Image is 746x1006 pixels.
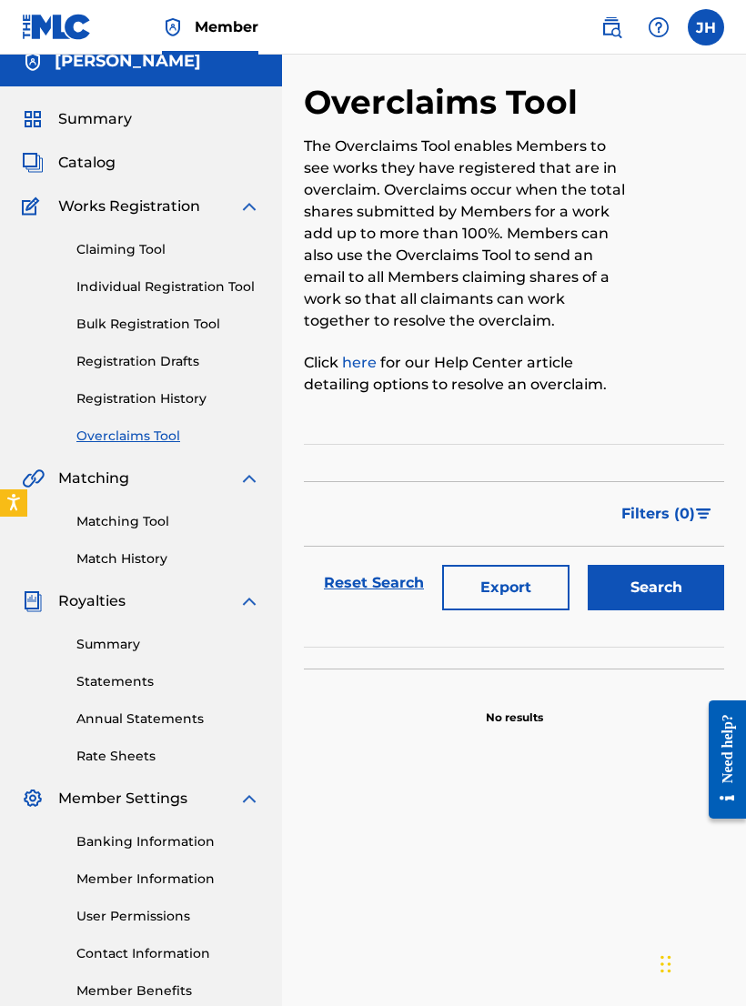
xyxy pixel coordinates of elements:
[22,152,116,174] a: CatalogCatalog
[621,503,695,525] span: Filters ( 0 )
[76,352,260,371] a: Registration Drafts
[695,684,746,834] iframe: Resource Center
[238,788,260,810] img: expand
[588,565,724,610] button: Search
[22,788,44,810] img: Member Settings
[600,16,622,38] img: search
[696,508,711,519] img: filter
[58,108,132,130] span: Summary
[22,108,44,130] img: Summary
[22,51,44,73] img: Accounts
[304,472,724,619] form: Search Form
[76,672,260,691] a: Statements
[238,196,260,217] img: expand
[76,315,260,334] a: Bulk Registration Tool
[22,196,45,217] img: Works Registration
[22,590,44,612] img: Royalties
[593,9,630,45] a: Public Search
[58,788,187,810] span: Member Settings
[22,468,45,489] img: Matching
[238,468,260,489] img: expand
[58,590,126,612] span: Royalties
[22,14,92,40] img: MLC Logo
[58,152,116,174] span: Catalog
[688,9,724,45] div: User Menu
[76,944,260,963] a: Contact Information
[76,907,260,926] a: User Permissions
[660,937,671,991] div: Drag
[76,389,260,408] a: Registration History
[315,563,433,603] a: Reset Search
[648,16,670,38] img: help
[195,16,258,37] span: Member
[58,468,129,489] span: Matching
[76,709,260,729] a: Annual Statements
[22,152,44,174] img: Catalog
[486,688,543,726] p: No results
[76,549,260,568] a: Match History
[76,277,260,297] a: Individual Registration Tool
[76,981,260,1001] a: Member Benefits
[162,16,184,38] img: Top Rightsholder
[304,352,628,396] p: Click for our Help Center article detailing options to resolve an overclaim.
[655,919,746,1006] iframe: Chat Widget
[610,491,724,537] button: Filters (0)
[304,136,628,332] p: The Overclaims Tool enables Members to see works they have registered that are in overclaim. Over...
[640,9,677,45] div: Help
[76,832,260,851] a: Banking Information
[76,512,260,531] a: Matching Tool
[442,565,570,610] button: Export
[22,108,132,130] a: SummarySummary
[58,196,200,217] span: Works Registration
[304,82,587,123] h2: Overclaims Tool
[76,870,260,889] a: Member Information
[76,635,260,654] a: Summary
[76,747,260,766] a: Rate Sheets
[76,240,260,259] a: Claiming Tool
[76,427,260,446] a: Overclaims Tool
[342,354,380,371] a: here
[238,590,260,612] img: expand
[55,51,201,72] h5: Jared Hochberg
